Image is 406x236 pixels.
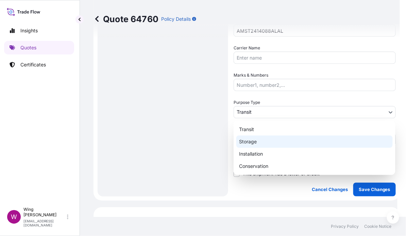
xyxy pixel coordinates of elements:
[236,123,393,136] div: Transit
[236,148,393,160] div: Installation
[161,16,191,22] p: Policy Details
[236,160,393,172] div: Conservation
[236,136,393,148] div: Storage
[94,14,158,25] p: Quote 64760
